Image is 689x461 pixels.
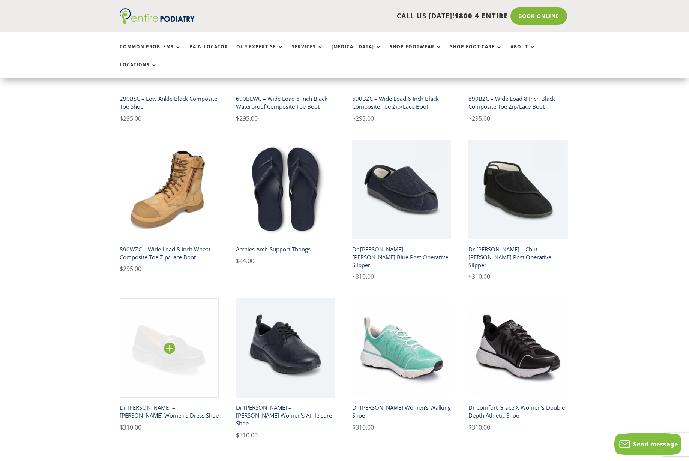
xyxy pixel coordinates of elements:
[236,431,239,439] span: $
[120,92,219,114] h2: 290BSC – Low Ankle Black Composite Toe Shoe
[352,114,374,123] bdi: 295.00
[352,401,452,422] h2: Dr [PERSON_NAME] Women’s Walking Shoe
[510,7,567,25] a: Book Online
[352,92,452,114] h2: 690BZC – Wide Load 6 Inch Black Composite Toe Zip/Lace Boot
[468,401,568,422] h2: Dr Comfort Grace X Women’s Double Depth Athletic Shoe
[120,265,141,273] bdi: 295.00
[236,140,335,239] img: pair of archies navy arch support thongs upright view
[352,298,452,398] img: Dr Comfort Grace Women's Athletic Shoe Seafoam Green
[120,140,219,274] a: 890WZC wide load safety boot composite toe wheat890WZC – Wide Load 8 Inch Wheat Composite Toe Zip...
[468,114,472,123] span: $
[120,265,123,273] span: $
[236,44,284,60] a: Our Expertise
[292,44,323,60] a: Services
[468,272,472,281] span: $
[468,298,568,432] a: Dr Comfort Grace X Women's Athletic Shoe BlackDr Comfort Grace X Women’s Double Depth Athletic Sh...
[352,423,374,431] bdi: 310.00
[120,18,195,25] a: Entire Podiatry
[332,44,381,60] a: [MEDICAL_DATA]
[352,242,452,272] h2: Dr [PERSON_NAME] – [PERSON_NAME] Blue Post Operative Slipper
[120,114,141,123] bdi: 295.00
[120,298,219,432] a: mallory dr comfort black womens dress shoe entire podiatryDr [PERSON_NAME] – [PERSON_NAME] Women’...
[236,257,254,265] bdi: 44.00
[468,298,568,398] img: Dr Comfort Grace X Women's Athletic Shoe Black
[614,433,681,455] button: Send message
[468,92,568,114] h2: 890BZC – Wide Load 8 Inch Black Composite Toe Zip/Lace Boot
[120,140,219,239] img: 890WZC wide load safety boot composite toe wheat
[352,114,356,123] span: $
[468,140,568,282] a: chut dr comfort gary black mens slipperDr [PERSON_NAME] – Chut [PERSON_NAME] Post Operative Slipp...
[352,140,452,239] img: chut dr comfort franki blue slipper
[352,272,374,281] bdi: 310.00
[236,298,335,440] a: ruth dr comfort black womens casual shoe entire podiatryDr [PERSON_NAME] – [PERSON_NAME] Women’s ...
[236,114,239,123] span: $
[224,11,508,21] p: CALL US [DATE]!
[352,298,452,432] a: Dr Comfort Grace Women's Athletic Shoe Seafoam GreenDr [PERSON_NAME] Women’s Walking Shoe $310.00
[468,272,490,281] bdi: 310.00
[120,423,123,431] span: $
[450,44,502,60] a: Shop Foot Care
[390,44,442,60] a: Shop Footwear
[468,423,472,431] span: $
[352,140,452,282] a: chut dr comfort franki blue slipperDr [PERSON_NAME] – [PERSON_NAME] Blue Post Operative Slipper $...
[120,62,157,78] a: Locations
[189,44,228,60] a: Pain Locator
[633,440,678,448] span: Send message
[352,272,356,281] span: $
[120,423,141,431] bdi: 310.00
[236,431,258,439] bdi: 310.00
[120,114,123,123] span: $
[468,423,490,431] bdi: 310.00
[236,140,335,266] a: pair of archies navy arch support thongs upright viewArchies Arch-Support Thongs $44.00
[120,242,219,264] h2: 890WZC – Wide Load 8 Inch Wheat Composite Toe Zip/Lace Boot
[120,401,219,422] h2: Dr [PERSON_NAME] – [PERSON_NAME] Women’s Dress Shoe
[352,423,356,431] span: $
[236,92,335,114] h2: 690BLWC – Wide Load 6 Inch Black Waterproof Composite Toe Boot
[236,257,239,265] span: $
[236,114,258,123] bdi: 295.00
[120,298,219,398] img: mallory dr comfort black womens dress shoe entire podiatry
[468,140,568,239] img: chut dr comfort gary black mens slipper
[236,298,335,398] img: ruth dr comfort black womens casual shoe entire podiatry
[455,11,508,20] span: 1800 4 ENTIRE
[236,242,335,256] h2: Archies Arch-Support Thongs
[510,44,536,60] a: About
[468,242,568,272] h2: Dr [PERSON_NAME] – Chut [PERSON_NAME] Post Operative Slipper
[236,401,335,430] h2: Dr [PERSON_NAME] – [PERSON_NAME] Women’s Athleisure Shoe
[120,44,181,60] a: Common Problems
[120,8,195,24] img: logo (1)
[468,114,490,123] bdi: 295.00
